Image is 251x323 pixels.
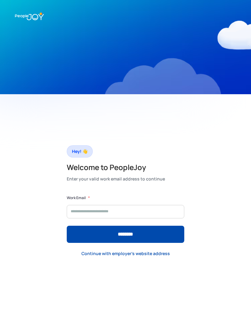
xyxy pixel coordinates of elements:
div: Hey! 👋 [72,147,88,156]
form: Form [67,195,184,243]
div: Continue with employer's website address [81,251,170,257]
label: Work Email [67,195,86,201]
a: Continue with employer's website address [77,247,175,260]
h2: Welcome to PeopleJoy [67,162,165,172]
div: Enter your valid work email address to continue [67,175,165,183]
